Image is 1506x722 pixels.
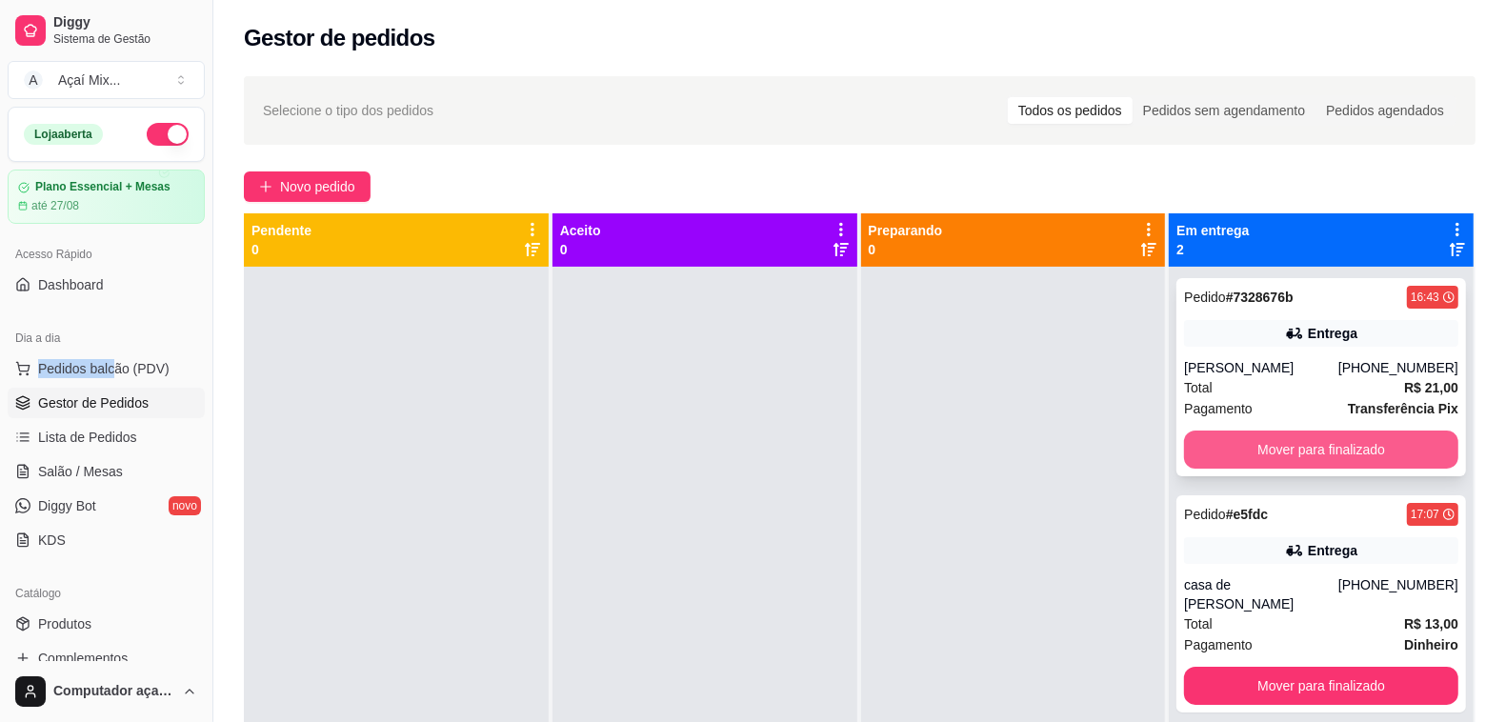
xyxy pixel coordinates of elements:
span: Diggy [53,14,197,31]
p: Aceito [560,221,601,240]
span: Sistema de Gestão [53,31,197,47]
strong: Dinheiro [1404,637,1458,652]
article: Plano Essencial + Mesas [35,180,171,194]
div: [PHONE_NUMBER] [1338,575,1458,613]
div: 16:43 [1411,290,1439,305]
p: 2 [1176,240,1249,259]
span: Pagamento [1184,398,1253,419]
span: plus [259,180,272,193]
span: Salão / Mesas [38,462,123,481]
span: Diggy Bot [38,496,96,515]
span: Selecione o tipo dos pedidos [263,100,433,121]
a: KDS [8,525,205,555]
span: KDS [38,531,66,550]
span: Pedido [1184,507,1226,522]
div: Dia a dia [8,323,205,353]
div: 17:07 [1411,507,1439,522]
a: Complementos [8,643,205,673]
span: Pagamento [1184,634,1253,655]
button: Pedidos balcão (PDV) [8,353,205,384]
button: Mover para finalizado [1184,431,1458,469]
strong: Transferência Pix [1348,401,1458,416]
strong: # 7328676b [1226,290,1294,305]
p: Em entrega [1176,221,1249,240]
p: Pendente [251,221,311,240]
div: [PERSON_NAME] [1184,358,1338,377]
span: Produtos [38,614,91,633]
span: Novo pedido [280,176,355,197]
a: Lista de Pedidos [8,422,205,452]
strong: # e5fdc [1226,507,1268,522]
span: Pedidos balcão (PDV) [38,359,170,378]
a: Salão / Mesas [8,456,205,487]
a: Produtos [8,609,205,639]
span: Total [1184,613,1213,634]
h2: Gestor de pedidos [244,23,435,53]
p: 0 [869,240,943,259]
span: Total [1184,377,1213,398]
span: Gestor de Pedidos [38,393,149,412]
button: Alterar Status [147,123,189,146]
button: Computador açaí Mix [8,669,205,714]
button: Novo pedido [244,171,371,202]
span: Complementos [38,649,128,668]
p: 0 [560,240,601,259]
div: Entrega [1308,324,1357,343]
p: 0 [251,240,311,259]
a: Dashboard [8,270,205,300]
div: casa de [PERSON_NAME] [1184,575,1338,613]
div: Pedidos agendados [1315,97,1455,124]
span: Pedido [1184,290,1226,305]
p: Preparando [869,221,943,240]
span: Computador açaí Mix [53,683,174,700]
a: Diggy Botnovo [8,491,205,521]
div: Pedidos sem agendamento [1133,97,1315,124]
button: Select a team [8,61,205,99]
strong: R$ 13,00 [1404,616,1458,632]
button: Mover para finalizado [1184,667,1458,705]
a: Gestor de Pedidos [8,388,205,418]
div: Loja aberta [24,124,103,145]
div: Açaí Mix ... [58,70,120,90]
div: [PHONE_NUMBER] [1338,358,1458,377]
div: Acesso Rápido [8,239,205,270]
div: Catálogo [8,578,205,609]
article: até 27/08 [31,198,79,213]
div: Todos os pedidos [1008,97,1133,124]
div: Entrega [1308,541,1357,560]
strong: R$ 21,00 [1404,380,1458,395]
a: Plano Essencial + Mesasaté 27/08 [8,170,205,224]
span: Lista de Pedidos [38,428,137,447]
span: A [24,70,43,90]
span: Dashboard [38,275,104,294]
a: DiggySistema de Gestão [8,8,205,53]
